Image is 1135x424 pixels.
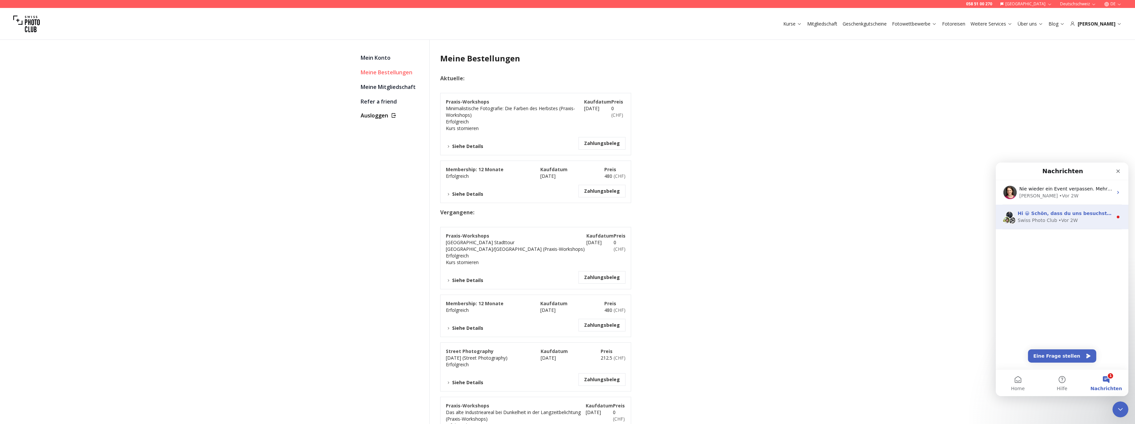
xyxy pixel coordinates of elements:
[541,348,568,354] span: Kaufdatum
[611,99,623,105] span: Preis
[611,105,623,118] span: 0
[614,307,626,313] span: ( CHF )
[446,125,479,131] span: Kurs stornieren
[614,233,626,239] span: Preis
[440,208,695,216] h2: Vergangene :
[613,409,625,422] span: 0
[540,307,556,313] span: [DATE]
[1015,19,1046,29] button: Über uns
[446,166,504,173] span: Membership: 12 Monate
[584,322,620,328] button: Zahlungsbeleg
[446,99,489,105] span: Praxis-Workshops
[361,82,424,92] a: Meine Mitgliedschaft
[584,140,620,147] button: Zahlungsbeleg
[24,24,650,29] span: Nie wieder ein Event verpassen. Mehr als 15.000 FotoliebhaberInnen erhalten unsere zweimonatliche...
[614,355,626,361] span: ( CHF )
[843,21,887,27] a: Geschenkgutscheine
[22,54,61,61] div: Swiss Photo Club
[996,163,1128,396] iframe: Intercom live chat
[446,348,494,354] span: Street Photography
[10,48,18,56] img: Osan avatar
[584,376,620,383] button: Zahlungsbeleg
[446,239,585,252] span: [GEOGRAPHIC_DATA] Stadttour [GEOGRAPHIC_DATA]/[GEOGRAPHIC_DATA] (Praxis-Workshops)
[540,166,567,173] span: Kaufdatum
[781,19,805,29] button: Kurse
[966,1,992,7] a: 058 51 00 270
[446,307,469,313] span: Erfolgreich
[805,19,840,29] button: Mitgliedschaft
[32,187,100,200] button: Eine Frage stellen
[440,74,695,82] h2: Aktuelle :
[361,68,424,77] div: Meine Bestellungen
[446,325,483,331] button: Siehe Details
[604,307,626,313] span: 480
[63,54,82,61] div: • Vor 2W
[586,233,614,239] span: Kaufdatum
[12,54,20,62] img: Jean-Baptiste avatar
[446,252,469,259] span: Erfolgreich
[446,355,508,361] span: [DATE] (Street Photography)
[446,259,479,265] span: Kurs stornieren
[586,239,602,246] span: [DATE]
[361,97,424,106] a: Refer a friend
[446,300,504,307] span: Membership: 12 Monate
[446,402,489,409] span: Praxis-Workshops
[614,239,626,252] span: 0
[44,207,88,234] button: Hilfe
[601,355,626,361] span: 212.5
[446,277,483,284] button: Siehe Details
[613,402,625,409] span: Preis
[942,21,965,27] a: Fotoreisen
[95,224,127,228] span: Nachrichten
[613,416,625,422] span: ( CHF )
[440,53,695,64] h1: Meine Bestellungen
[783,21,802,27] a: Kurse
[1018,21,1043,27] a: Über uns
[446,409,581,422] span: Das alte Industrieareal bei Dunkelheit in der Langzeitbelichtung (Praxis-Workshops)
[604,173,626,179] span: 480
[24,30,62,37] div: [PERSON_NAME]
[7,54,15,62] img: Quim avatar
[446,233,489,239] span: Praxis-Workshops
[586,409,601,415] span: [DATE]
[584,99,611,105] span: Kaufdatum
[446,379,483,386] button: Siehe Details
[446,105,575,118] span: Minimalistische Fotografie: Die Farben des Herbstes (Praxis-Workshops)
[614,246,626,252] span: ( CHF )
[15,224,29,228] span: Home
[614,173,626,179] span: ( CHF )
[541,355,556,361] span: [DATE]
[939,19,968,29] button: Fotoreisen
[446,143,483,150] button: Siehe Details
[889,19,939,29] button: Fotowettbewerbe
[1048,21,1065,27] a: Blog
[968,19,1015,29] button: Weitere Services
[63,30,83,37] div: • Vor 2W
[584,105,599,111] span: [DATE]
[361,111,424,119] button: Ausloggen
[446,191,483,197] button: Siehe Details
[604,166,616,173] span: Preis
[446,173,469,179] span: Erfolgreich
[892,21,937,27] a: Fotowettbewerbe
[89,207,133,234] button: Nachrichten
[1070,21,1122,27] div: [PERSON_NAME]
[586,402,613,409] span: Kaufdatum
[807,21,837,27] a: Mitgliedschaft
[61,224,72,228] span: Hilfe
[446,361,469,368] span: Erfolgreich
[604,300,616,307] span: Preis
[840,19,889,29] button: Geschenkgutscheine
[13,11,40,37] img: Swiss photo club
[361,53,424,62] a: Mein Konto
[540,300,567,307] span: Kaufdatum
[446,118,469,125] span: Erfolgreich
[611,112,623,118] span: ( CHF )
[584,274,620,281] button: Zahlungsbeleg
[540,173,556,179] span: [DATE]
[971,21,1012,27] a: Weitere Services
[584,188,620,194] button: Zahlungsbeleg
